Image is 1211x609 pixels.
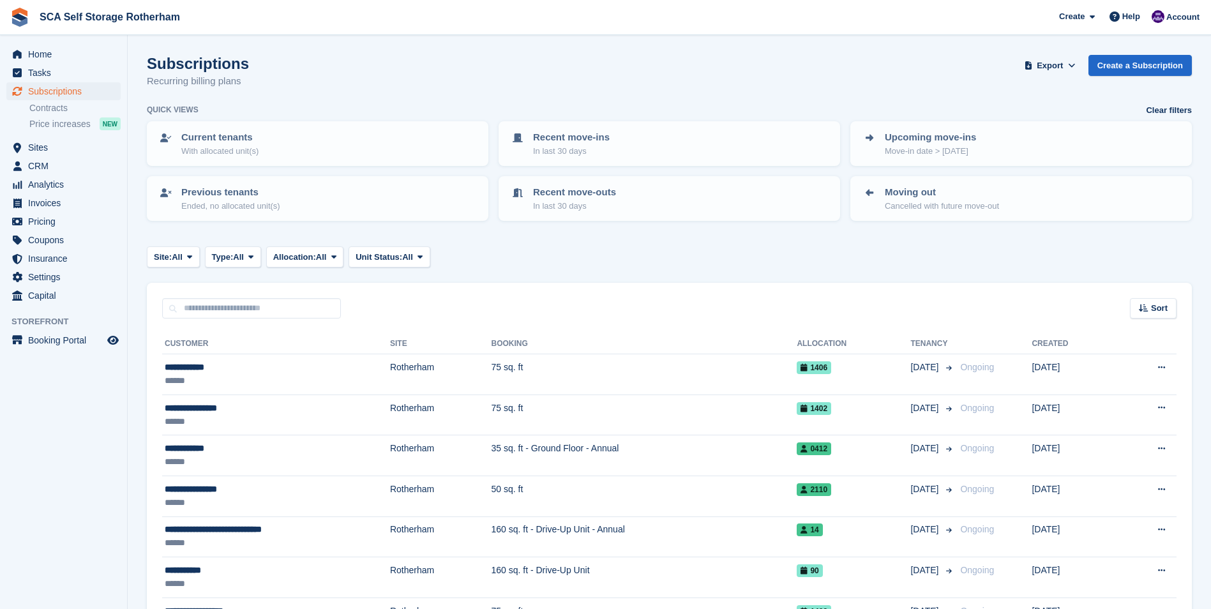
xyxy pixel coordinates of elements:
[1122,10,1140,23] span: Help
[390,395,492,435] td: Rotherham
[500,177,839,220] a: Recent move-outs In last 30 days
[6,287,121,304] a: menu
[797,564,822,577] span: 90
[533,130,610,145] p: Recent move-ins
[533,145,610,158] p: In last 30 days
[10,8,29,27] img: stora-icon-8386f47178a22dfd0bd8f6a31ec36ba5ce8667c1dd55bd0f319d3a0aa187defe.svg
[390,354,492,395] td: Rotherham
[147,246,200,267] button: Site: All
[960,403,994,413] span: Ongoing
[797,483,831,496] span: 2110
[390,435,492,476] td: Rotherham
[1032,334,1115,354] th: Created
[147,55,249,72] h1: Subscriptions
[797,402,831,415] span: 1402
[205,246,261,267] button: Type: All
[28,331,105,349] span: Booking Portal
[28,268,105,286] span: Settings
[1022,55,1078,76] button: Export
[212,251,234,264] span: Type:
[1152,10,1164,23] img: Kelly Neesham
[316,251,327,264] span: All
[390,557,492,598] td: Rotherham
[1088,55,1192,76] a: Create a Subscription
[6,176,121,193] a: menu
[181,200,280,213] p: Ended, no allocated unit(s)
[797,523,822,536] span: 14
[105,333,121,348] a: Preview store
[960,443,994,453] span: Ongoing
[6,64,121,82] a: menu
[162,334,390,354] th: Customer
[6,139,121,156] a: menu
[797,442,831,455] span: 0412
[960,565,994,575] span: Ongoing
[491,435,797,476] td: 35 sq. ft - Ground Floor - Annual
[910,361,941,374] span: [DATE]
[402,251,413,264] span: All
[491,557,797,598] td: 160 sq. ft - Drive-Up Unit
[852,177,1191,220] a: Moving out Cancelled with future move-out
[6,331,121,349] a: menu
[356,251,402,264] span: Unit Status:
[797,361,831,374] span: 1406
[28,64,105,82] span: Tasks
[233,251,244,264] span: All
[349,246,430,267] button: Unit Status: All
[390,516,492,557] td: Rotherham
[29,117,121,131] a: Price increases NEW
[148,177,487,220] a: Previous tenants Ended, no allocated unit(s)
[1032,354,1115,395] td: [DATE]
[491,334,797,354] th: Booking
[6,231,121,249] a: menu
[1032,476,1115,516] td: [DATE]
[181,185,280,200] p: Previous tenants
[28,194,105,212] span: Invoices
[28,287,105,304] span: Capital
[6,213,121,230] a: menu
[28,231,105,249] span: Coupons
[491,476,797,516] td: 50 sq. ft
[29,102,121,114] a: Contracts
[154,251,172,264] span: Site:
[181,145,259,158] p: With allocated unit(s)
[960,524,994,534] span: Ongoing
[148,123,487,165] a: Current tenants With allocated unit(s)
[6,268,121,286] a: menu
[960,484,994,494] span: Ongoing
[491,395,797,435] td: 75 sq. ft
[28,45,105,63] span: Home
[28,176,105,193] span: Analytics
[1146,104,1192,117] a: Clear filters
[1032,557,1115,598] td: [DATE]
[6,82,121,100] a: menu
[29,118,91,130] span: Price increases
[172,251,183,264] span: All
[533,185,616,200] p: Recent move-outs
[910,442,941,455] span: [DATE]
[28,82,105,100] span: Subscriptions
[390,476,492,516] td: Rotherham
[6,45,121,63] a: menu
[910,483,941,496] span: [DATE]
[491,354,797,395] td: 75 sq. ft
[852,123,1191,165] a: Upcoming move-ins Move-in date > [DATE]
[885,200,999,213] p: Cancelled with future move-out
[6,194,121,212] a: menu
[1166,11,1200,24] span: Account
[28,213,105,230] span: Pricing
[6,250,121,267] a: menu
[6,157,121,175] a: menu
[28,139,105,156] span: Sites
[11,315,127,328] span: Storefront
[1151,302,1168,315] span: Sort
[885,145,976,158] p: Move-in date > [DATE]
[797,334,910,354] th: Allocation
[960,362,994,372] span: Ongoing
[1032,435,1115,476] td: [DATE]
[390,334,492,354] th: Site
[1059,10,1085,23] span: Create
[34,6,185,27] a: SCA Self Storage Rotherham
[147,104,199,116] h6: Quick views
[147,74,249,89] p: Recurring billing plans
